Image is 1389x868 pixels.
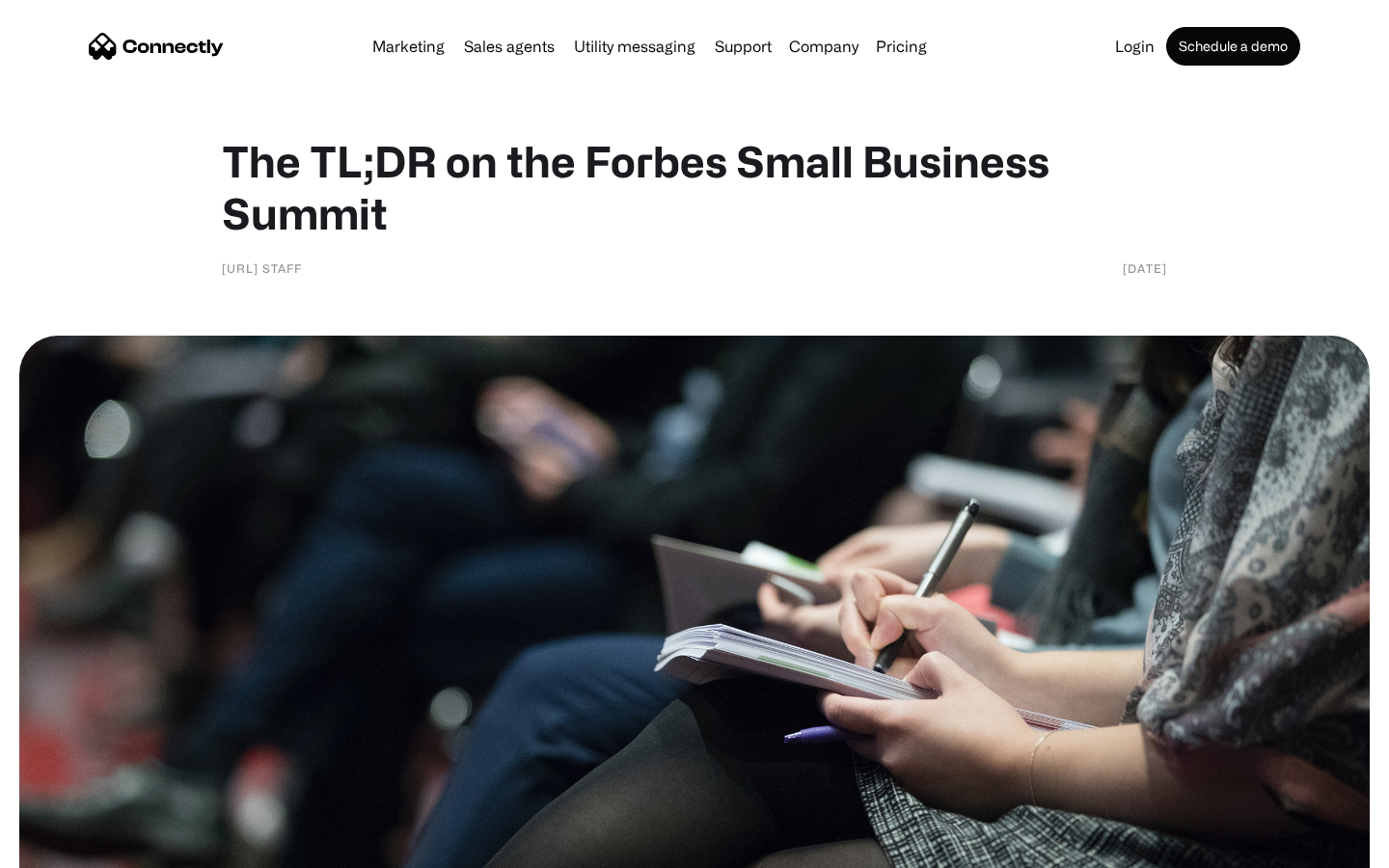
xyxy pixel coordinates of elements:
[789,33,858,60] div: Company
[1123,258,1167,278] div: [DATE]
[39,834,116,861] ul: Language list
[1107,39,1162,54] a: Login
[222,258,302,278] div: [URL] Staff
[566,39,703,54] a: Utility messaging
[222,135,1167,239] h1: The TL;DR on the Forbes Small Business Summit
[1166,27,1300,66] a: Schedule a demo
[707,39,779,54] a: Support
[365,39,452,54] a: Marketing
[868,39,935,54] a: Pricing
[456,39,562,54] a: Sales agents
[19,834,116,861] aside: Language selected: English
